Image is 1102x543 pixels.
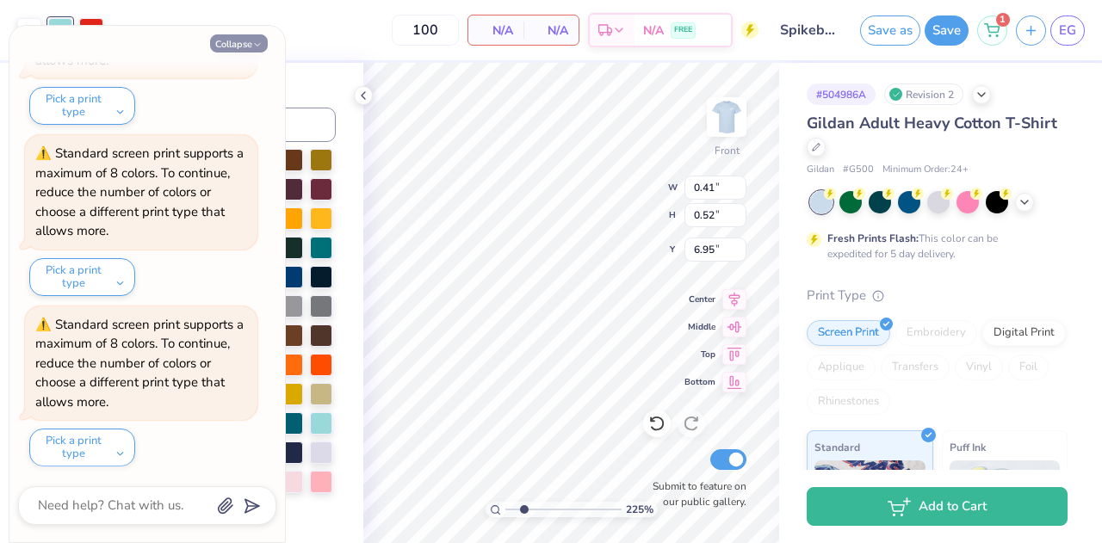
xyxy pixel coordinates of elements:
span: N/A [479,22,513,40]
div: Screen Print [807,320,890,346]
div: Transfers [881,355,950,380]
span: Bottom [684,376,715,388]
div: Front [715,143,740,158]
span: Minimum Order: 24 + [882,163,969,177]
div: Standard screen print supports a maximum of 8 colors. To continue, reduce the number of colors or... [35,316,244,410]
button: Save as [860,15,920,46]
span: Puff Ink [950,438,986,456]
a: EG [1050,15,1085,46]
div: Vinyl [955,355,1003,380]
input: Untitled Design [767,13,851,47]
button: Pick a print type [29,258,135,296]
span: Gildan Adult Heavy Cotton T-Shirt [807,113,1057,133]
span: Gildan [807,163,834,177]
button: Collapse [210,34,268,52]
div: Digital Print [982,320,1066,346]
div: Embroidery [895,320,977,346]
div: Standard screen print supports a maximum of 8 colors. To continue, reduce the number of colors or... [35,145,244,239]
span: # G500 [843,163,874,177]
span: Top [684,349,715,361]
span: EG [1059,21,1076,40]
img: Front [709,100,744,134]
div: Applique [807,355,876,380]
button: Add to Cart [807,487,1068,526]
div: This color can be expedited for 5 day delivery. [827,231,1039,262]
span: N/A [534,22,568,40]
span: 225 % [626,502,653,517]
label: Submit to feature on our public gallery. [643,478,746,509]
span: Standard [814,438,860,456]
span: N/A [643,22,664,40]
span: Middle [684,321,715,333]
button: Pick a print type [29,87,135,125]
span: FREE [674,24,692,36]
div: # 504986A [807,83,876,105]
button: Pick a print type [29,429,135,466]
div: Foil [1008,355,1049,380]
input: – – [392,15,459,46]
div: Print Type [807,286,1068,305]
div: Revision 2 [884,83,963,105]
span: Center [684,293,715,305]
span: 1 [996,13,1010,27]
strong: Fresh Prints Flash: [827,231,919,245]
button: Save [925,15,969,46]
div: Rhinestones [807,389,890,415]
